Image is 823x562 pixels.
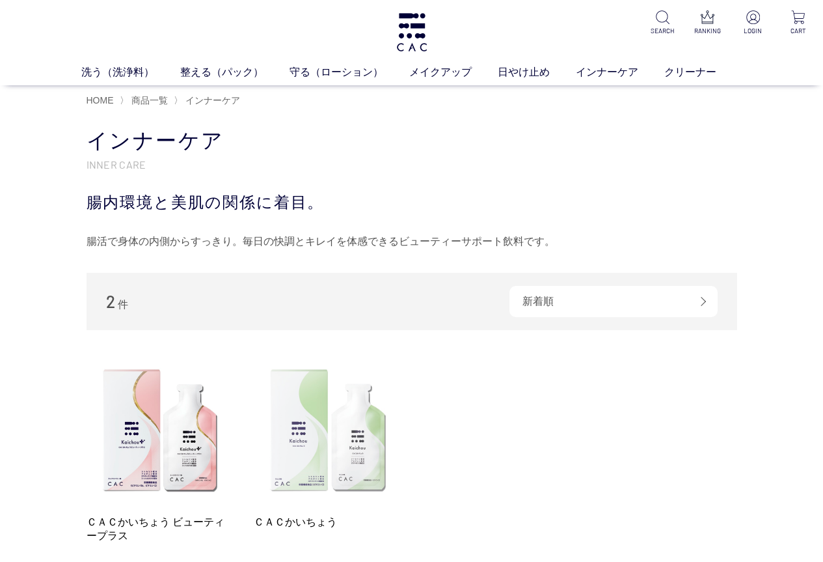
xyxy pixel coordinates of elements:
a: RANKING [693,10,722,36]
h1: インナーケア [87,127,737,155]
span: 件 [118,299,128,310]
li: 〉 [120,94,171,107]
a: 守る（ローション） [290,64,409,80]
p: SEARCH [648,26,677,36]
a: HOME [87,95,114,105]
div: 腸活で身体の内側からすっきり。毎日の快調とキレイを体感できるビューティーサポート飲料です。 [87,231,737,252]
a: ＣＡＣかいちょう ビューティープラス [87,515,235,543]
li: 〉 [174,94,243,107]
a: 商品一覧 [129,95,168,105]
a: メイクアップ [409,64,498,80]
a: クリーナー [664,64,742,80]
div: 腸内環境と美肌の関係に着目。 [87,191,737,214]
img: logo [395,13,429,51]
a: CART [783,10,813,36]
img: ＣＡＣかいちょう [254,356,402,505]
p: RANKING [693,26,722,36]
a: ＣＡＣかいちょう [254,515,402,529]
a: 洗う（洗浄料） [81,64,180,80]
div: 新着順 [509,286,718,317]
span: 商品一覧 [131,95,168,105]
span: インナーケア [185,95,240,105]
p: LOGIN [738,26,768,36]
p: INNER CARE [87,158,737,171]
a: SEARCH [648,10,677,36]
span: 2 [106,291,115,311]
img: ＣＡＣかいちょう ビューティープラス [87,356,235,505]
p: CART [783,26,813,36]
a: 整える（パック） [180,64,290,80]
a: インナーケア [183,95,240,105]
a: インナーケア [576,64,664,80]
a: LOGIN [738,10,768,36]
a: 日やけ止め [498,64,576,80]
